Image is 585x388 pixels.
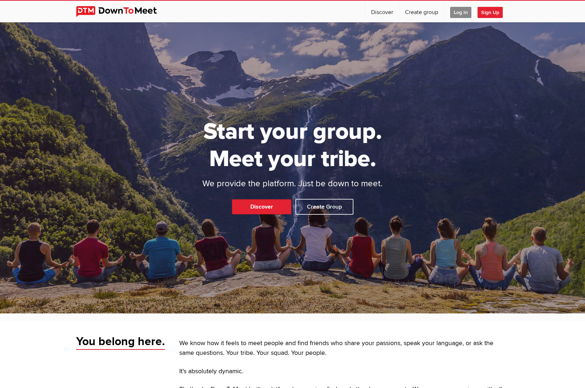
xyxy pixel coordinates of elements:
[399,1,444,22] a: Create group
[444,1,477,22] a: Log In
[76,334,165,350] span: You belong here.
[450,7,471,18] span: Log In
[76,6,168,17] img: DownToMeet
[295,199,353,215] a: Create Group
[179,339,509,358] p: We know how it feels to meet people and find friends who share your passions, speak your language...
[478,1,509,22] a: Sign Up
[365,1,399,22] a: Discover
[478,7,503,18] span: Sign Up
[175,118,410,173] h1: Start your group. Meet your tribe.
[232,199,291,214] a: Discover
[179,367,509,376] p: It’s absolutely dynamic.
